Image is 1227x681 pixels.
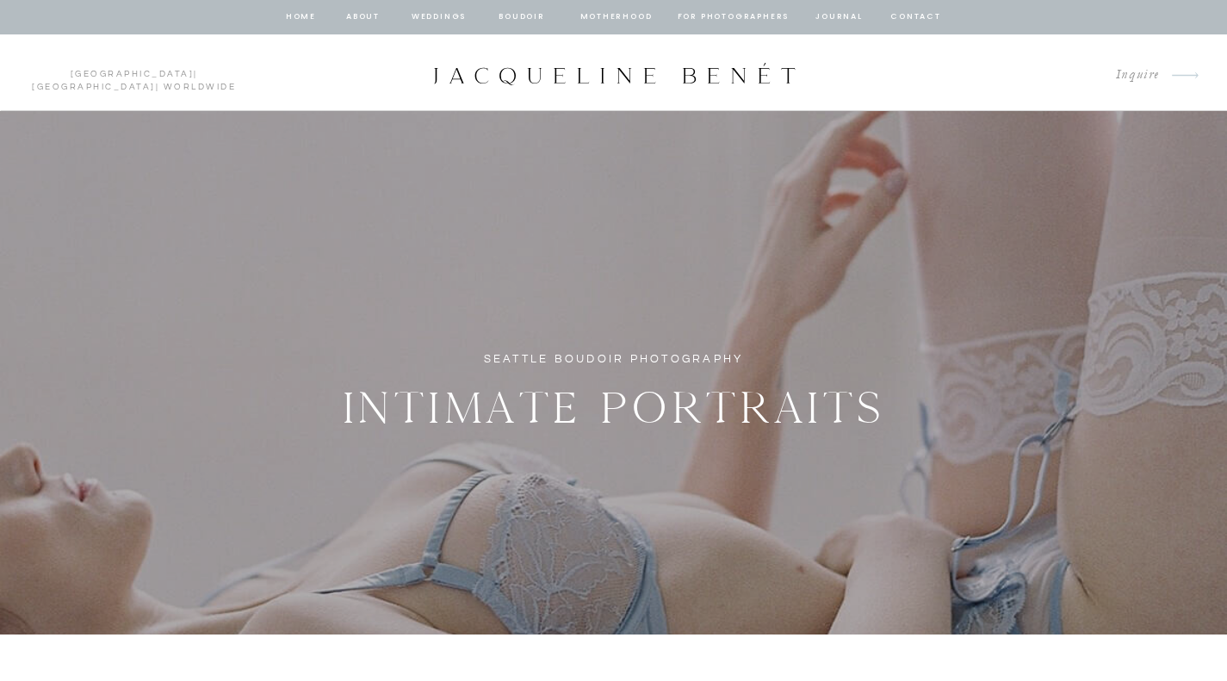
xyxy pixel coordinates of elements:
a: [GEOGRAPHIC_DATA] [32,83,156,91]
a: home [285,9,318,25]
p: | | Worldwide [24,68,244,78]
h2: Intimate Portraits [339,373,889,433]
a: for photographers [678,9,790,25]
a: journal [813,9,866,25]
a: Weddings [410,9,468,25]
h1: Seattle Boudoir Photography [474,350,754,369]
a: [GEOGRAPHIC_DATA] [71,70,195,78]
a: Inquire [1102,64,1160,87]
a: about [345,9,381,25]
a: Motherhood [580,9,652,25]
a: BOUDOIR [498,9,547,25]
a: contact [889,9,944,25]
